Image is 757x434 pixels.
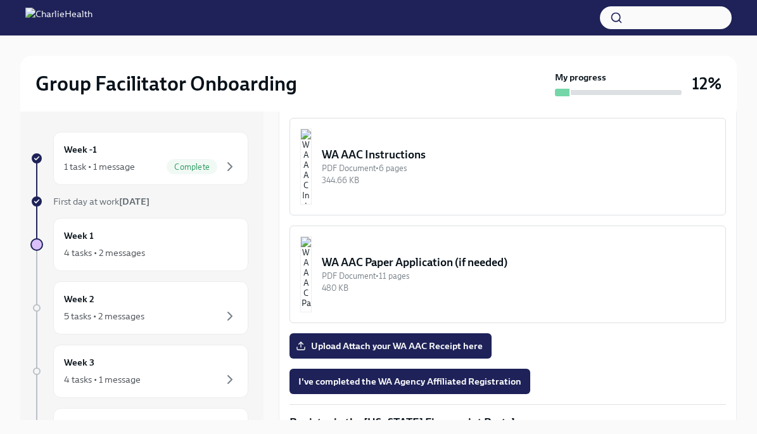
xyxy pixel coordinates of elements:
div: 4 tasks • 1 message [64,373,141,386]
div: 5 tasks • 2 messages [64,310,144,322]
p: Register in the [US_STATE] Fingerprint Portal [289,415,726,430]
span: Upload Attach your WA AAC Receipt here [298,340,483,352]
h6: Week 1 [64,229,94,243]
h6: Week 4 [64,419,95,433]
h6: Week 2 [64,292,94,306]
div: PDF Document • 6 pages [322,162,715,174]
strong: [DATE] [119,196,149,207]
div: PDF Document • 11 pages [322,270,715,282]
img: CharlieHealth [25,8,92,28]
span: Complete [167,162,217,172]
h6: Week -1 [64,143,97,156]
span: First day at work [53,196,149,207]
a: Week 14 tasks • 2 messages [30,218,248,271]
div: 1 task • 1 message [64,160,135,173]
img: WA AAC Instructions [300,129,312,205]
a: Week -11 task • 1 messageComplete [30,132,248,185]
img: WA AAC Paper Application (if needed) [300,236,312,312]
strong: My progress [555,71,606,84]
h6: Week 3 [64,355,94,369]
label: Upload Attach your WA AAC Receipt here [289,333,492,359]
div: 480 KB [322,282,715,294]
span: I've completed the WA Agency Affiliated Registration [298,375,521,388]
button: WA AAC InstructionsPDF Document•6 pages344.66 KB [289,118,726,215]
h2: Group Facilitator Onboarding [35,71,297,96]
a: Week 34 tasks • 1 message [30,345,248,398]
button: I've completed the WA Agency Affiliated Registration [289,369,530,394]
a: First day at work[DATE] [30,195,248,208]
div: WA AAC Paper Application (if needed) [322,255,715,270]
div: 4 tasks • 2 messages [64,246,145,259]
div: 344.66 KB [322,174,715,186]
a: Week 25 tasks • 2 messages [30,281,248,335]
h3: 12% [692,72,722,95]
button: WA AAC Paper Application (if needed)PDF Document•11 pages480 KB [289,226,726,323]
div: WA AAC Instructions [322,147,715,162]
